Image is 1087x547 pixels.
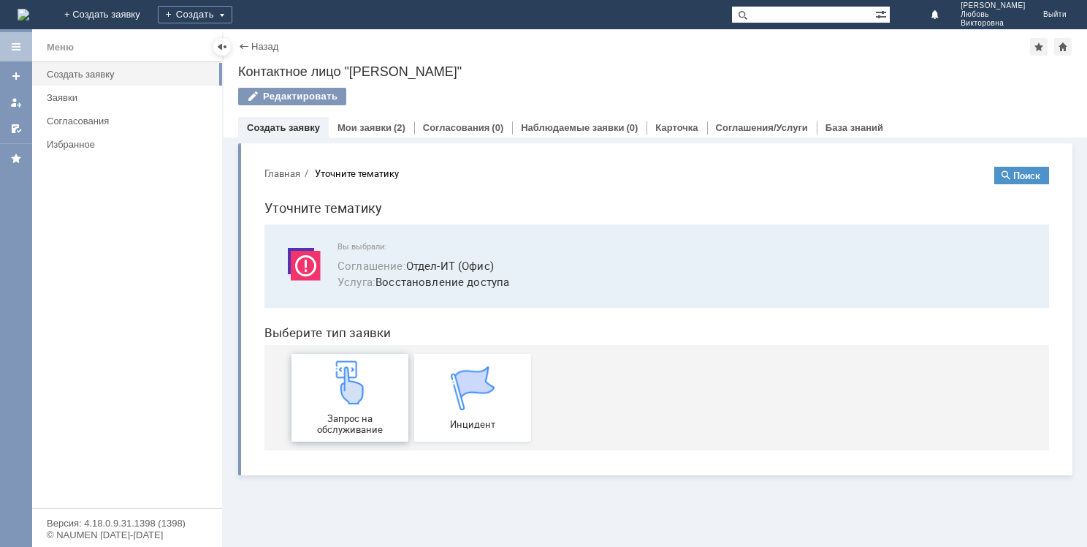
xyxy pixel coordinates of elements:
[85,102,241,119] button: Соглашение:Отдел-ИТ (Офис)
[213,38,231,56] div: Скрыть меню
[875,7,890,20] span: Расширенный поиск
[4,64,28,88] a: Создать заявку
[12,42,796,64] h1: Уточните тематику
[41,86,219,109] a: Заявки
[47,39,74,56] div: Меню
[29,87,73,131] img: svg%3E
[394,122,405,133] div: (2)
[12,12,47,25] button: Главная
[961,19,1026,28] span: Викторовна
[62,13,146,24] div: Уточните тематику
[158,6,232,23] div: Создать
[18,9,29,20] a: Перейти на домашнюю страницу
[47,69,213,80] div: Создать заявку
[741,12,796,29] button: Поиск
[251,41,278,52] a: Назад
[961,10,1026,19] span: Любовь
[655,122,698,133] a: Карточка
[247,122,320,133] a: Создать заявку
[238,64,1072,79] div: Контактное лицо "[PERSON_NAME]"
[12,170,796,185] header: Выберите тип заявки
[961,1,1026,10] span: [PERSON_NAME]
[85,103,153,118] span: Соглашение :
[337,122,392,133] a: Мои заявки
[43,258,151,280] span: Запрос на обслуживание
[716,122,808,133] a: Соглашения/Услуги
[75,205,119,249] img: get23c147a1b4124cbfa18e19f2abec5e8f
[198,211,242,255] img: get067d4ba7cf7247ad92597448b2db9300
[626,122,638,133] div: (0)
[825,122,883,133] a: База знаний
[41,110,219,132] a: Согласования
[4,117,28,140] a: Мои согласования
[1054,38,1072,56] div: Сделать домашней страницей
[423,122,490,133] a: Согласования
[18,9,29,20] img: logo
[85,87,779,97] span: Вы выбрали:
[4,91,28,114] a: Мои заявки
[492,122,503,133] div: (0)
[85,118,779,135] span: Восстановление доступа
[47,530,207,540] div: © NAUMEN [DATE]-[DATE]
[85,119,123,134] span: Услуга :
[161,199,278,287] a: Инцидент
[1030,38,1048,56] div: Добавить в избранное
[47,139,197,150] div: Избранное
[47,116,213,127] div: Согласования
[47,92,213,103] div: Заявки
[166,264,274,275] span: Инцидент
[521,122,624,133] a: Наблюдаемые заявки
[47,518,207,528] div: Версия: 4.18.0.9.31.1398 (1398)
[41,63,219,86] a: Создать заявку
[39,199,156,287] a: Запрос на обслуживание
